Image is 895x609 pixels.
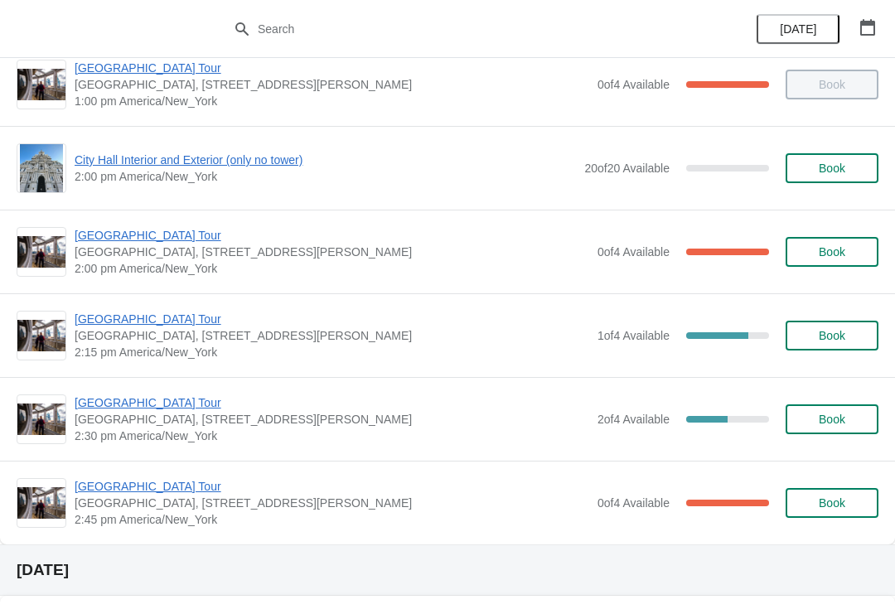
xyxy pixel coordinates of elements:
span: 0 of 4 Available [597,245,670,259]
span: 20 of 20 Available [584,162,670,175]
span: [GEOGRAPHIC_DATA], [STREET_ADDRESS][PERSON_NAME] [75,327,589,344]
span: 2 of 4 Available [597,413,670,426]
span: 0 of 4 Available [597,496,670,510]
span: [GEOGRAPHIC_DATA] Tour [75,394,589,411]
button: Book [786,153,878,183]
span: 2:00 pm America/New_York [75,260,589,277]
span: Book [819,496,845,510]
img: City Hall Tower Tour | City Hall Visitor Center, 1400 John F Kennedy Boulevard Suite 121, Philade... [17,404,65,436]
span: Book [819,162,845,175]
button: Book [786,321,878,350]
span: [GEOGRAPHIC_DATA], [STREET_ADDRESS][PERSON_NAME] [75,76,589,93]
span: Book [819,413,845,426]
span: [GEOGRAPHIC_DATA], [STREET_ADDRESS][PERSON_NAME] [75,244,589,260]
button: Book [786,404,878,434]
img: City Hall Tower Tour | City Hall Visitor Center, 1400 John F Kennedy Boulevard Suite 121, Philade... [17,487,65,520]
span: 0 of 4 Available [597,78,670,91]
img: City Hall Tower Tour | City Hall Visitor Center, 1400 John F Kennedy Boulevard Suite 121, Philade... [17,69,65,101]
button: [DATE] [757,14,839,44]
button: Book [786,488,878,518]
span: 1:00 pm America/New_York [75,93,589,109]
span: [DATE] [780,22,816,36]
span: [GEOGRAPHIC_DATA], [STREET_ADDRESS][PERSON_NAME] [75,495,589,511]
input: Search [257,14,671,44]
span: 1 of 4 Available [597,329,670,342]
span: Book [819,329,845,342]
img: City Hall Tower Tour | City Hall Visitor Center, 1400 John F Kennedy Boulevard Suite 121, Philade... [17,236,65,268]
span: 2:30 pm America/New_York [75,428,589,444]
button: Book [786,237,878,267]
span: [GEOGRAPHIC_DATA] Tour [75,227,589,244]
span: 2:00 pm America/New_York [75,168,576,185]
span: [GEOGRAPHIC_DATA], [STREET_ADDRESS][PERSON_NAME] [75,411,589,428]
span: [GEOGRAPHIC_DATA] Tour [75,311,589,327]
span: 2:15 pm America/New_York [75,344,589,360]
span: [GEOGRAPHIC_DATA] Tour [75,478,589,495]
span: Book [819,245,845,259]
span: 2:45 pm America/New_York [75,511,589,528]
span: [GEOGRAPHIC_DATA] Tour [75,60,589,76]
img: City Hall Interior and Exterior (only no tower) | | 2:00 pm America/New_York [20,144,64,192]
h2: [DATE] [17,562,878,578]
img: City Hall Tower Tour | City Hall Visitor Center, 1400 John F Kennedy Boulevard Suite 121, Philade... [17,320,65,352]
span: City Hall Interior and Exterior (only no tower) [75,152,576,168]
